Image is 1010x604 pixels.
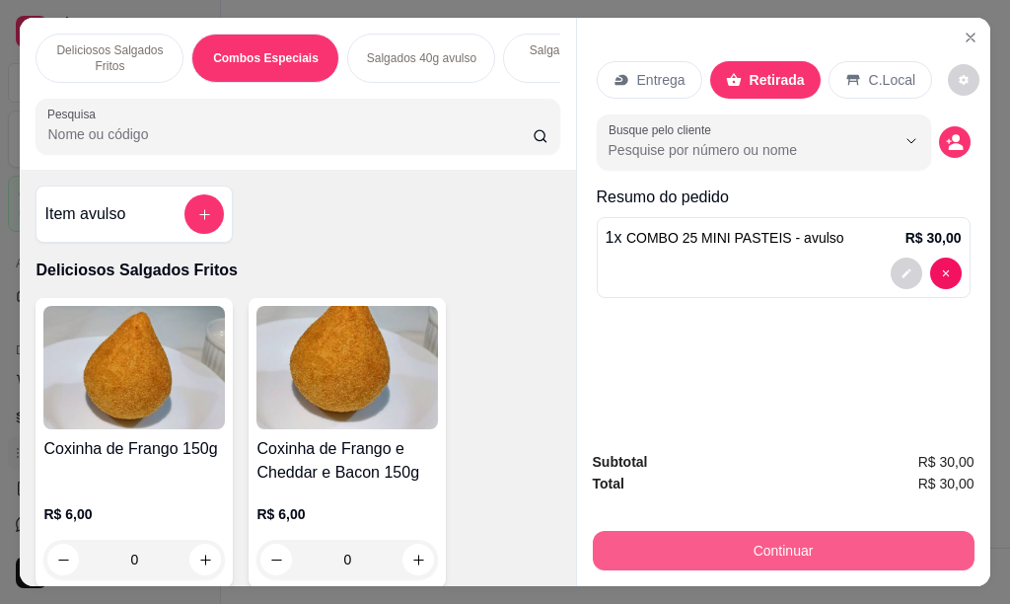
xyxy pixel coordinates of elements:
span: R$ 30,00 [918,451,974,473]
strong: Total [593,476,624,491]
p: C.Local [869,70,915,90]
p: Salgados gourmet 40g [520,42,634,74]
button: add-separate-item [184,194,224,234]
p: R$ 6,00 [256,504,438,524]
p: Resumo do pedido [597,186,971,209]
strong: Subtotal [593,454,648,470]
span: COMBO 25 MINI PASTEIS - avulso [626,230,844,246]
label: Pesquisa [47,106,103,122]
button: Close [955,22,986,53]
p: Deliciosos Salgados Fritos [36,259,559,282]
p: 1 x [606,226,844,250]
button: decrease-product-quantity [260,544,292,575]
p: Combos Especiais [213,50,319,66]
button: decrease-product-quantity [930,258,962,289]
h4: Coxinha de Frango 150g [43,437,225,461]
button: decrease-product-quantity [47,544,79,575]
input: Busque pelo cliente [609,140,864,160]
button: Show suggestions [896,125,927,157]
button: increase-product-quantity [189,544,221,575]
p: Retirada [750,70,805,90]
img: product-image [43,306,225,429]
span: R$ 30,00 [918,473,974,494]
button: decrease-product-quantity [948,64,979,96]
p: Entrega [637,70,685,90]
img: product-image [256,306,438,429]
h4: Coxinha de Frango e Cheddar e Bacon 150g [256,437,438,485]
h4: Item avulso [44,202,125,226]
button: decrease-product-quantity [939,126,971,158]
button: decrease-product-quantity [891,258,922,289]
label: Busque pelo cliente [609,121,718,138]
p: Salgados 40g avulso [367,50,476,66]
button: Continuar [593,531,974,570]
p: R$ 6,00 [43,504,225,524]
input: Pesquisa [47,124,533,144]
p: Deliciosos Salgados Fritos [52,42,167,74]
p: R$ 30,00 [905,228,962,248]
button: increase-product-quantity [402,544,434,575]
